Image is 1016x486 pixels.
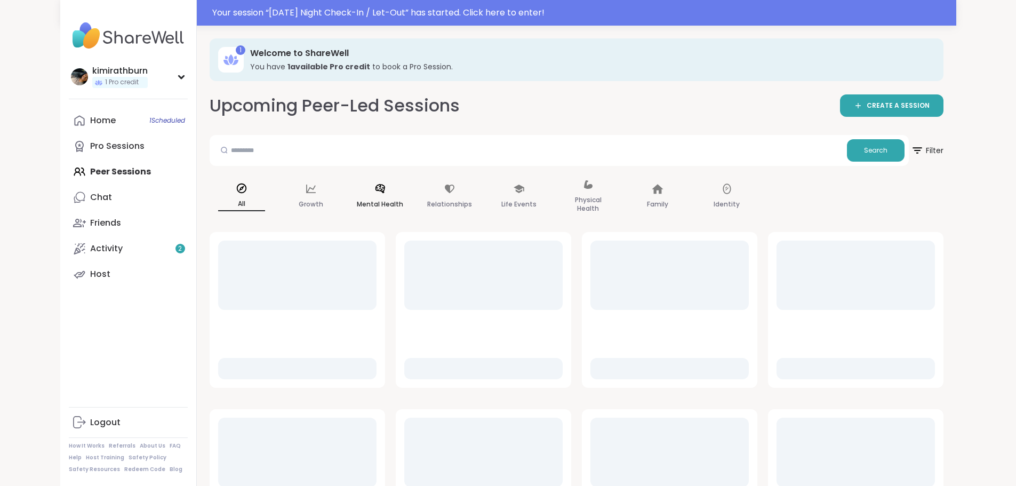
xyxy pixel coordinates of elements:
[109,442,135,450] a: Referrals
[911,138,943,163] span: Filter
[86,454,124,461] a: Host Training
[864,146,887,155] span: Search
[90,192,112,203] div: Chat
[236,45,245,55] div: 1
[140,442,165,450] a: About Us
[867,101,930,110] span: CREATE A SESSION
[71,68,88,85] img: kimirathburn
[105,78,139,87] span: 1 Pro credit
[90,140,145,152] div: Pro Sessions
[129,454,166,461] a: Safety Policy
[218,197,265,211] p: All
[847,139,905,162] button: Search
[69,210,188,236] a: Friends
[149,116,185,125] span: 1 Scheduled
[357,198,403,211] p: Mental Health
[212,6,950,19] div: Your session “ [DATE] Night Check-In / Let-Out ” has started. Click here to enter!
[250,61,929,72] h3: You have to book a Pro Session.
[90,217,121,229] div: Friends
[90,243,123,254] div: Activity
[647,198,668,211] p: Family
[69,108,188,133] a: Home1Scheduled
[69,410,188,435] a: Logout
[69,236,188,261] a: Activity2
[69,17,188,54] img: ShareWell Nav Logo
[90,417,121,428] div: Logout
[565,194,612,215] p: Physical Health
[90,268,110,280] div: Host
[69,442,105,450] a: How It Works
[69,466,120,473] a: Safety Resources
[90,115,116,126] div: Home
[501,198,537,211] p: Life Events
[911,135,943,166] button: Filter
[170,442,181,450] a: FAQ
[178,244,182,253] span: 2
[69,261,188,287] a: Host
[714,198,740,211] p: Identity
[92,65,148,77] div: kimirathburn
[210,94,460,118] h2: Upcoming Peer-Led Sessions
[69,133,188,159] a: Pro Sessions
[69,185,188,210] a: Chat
[427,198,472,211] p: Relationships
[124,466,165,473] a: Redeem Code
[69,454,82,461] a: Help
[287,61,370,72] b: 1 available Pro credit
[299,198,323,211] p: Growth
[170,466,182,473] a: Blog
[250,47,929,59] h3: Welcome to ShareWell
[840,94,943,117] a: CREATE A SESSION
